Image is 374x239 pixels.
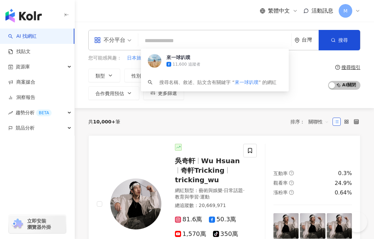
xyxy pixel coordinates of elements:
[213,231,238,238] span: 350萬
[94,35,125,46] div: 不分平台
[175,157,195,165] span: 吳奇軒
[222,188,224,193] span: ·
[95,91,124,96] span: 合作費用預估
[302,37,319,43] div: 台灣
[160,69,197,82] button: 追蹤數
[95,73,105,79] span: 類型
[268,7,290,15] span: 繁體中文
[127,55,156,62] span: 日本旅遊行程
[175,216,202,223] span: 81.6萬
[319,30,360,50] button: 搜尋
[273,213,299,238] img: post-image
[36,109,52,116] div: BETA
[110,178,161,229] img: KOL Avatar
[143,86,184,100] button: 更多篩選
[8,33,37,40] a: searchAI 找網紅
[88,86,139,100] button: 合作費用預估
[289,181,294,185] span: question-circle
[175,176,219,184] span: tricking_wu
[181,166,225,174] span: 奇軒Tricking
[186,55,196,62] span: 華編
[343,7,348,15] span: M
[201,69,238,82] button: 互動率
[295,38,300,43] span: environment
[289,190,294,195] span: question-circle
[199,194,200,200] span: ·
[94,37,101,44] span: appstore
[273,180,288,186] span: 觀看率
[338,37,348,43] span: 搜尋
[208,73,222,79] span: 互動率
[88,119,120,124] div: 共 筆
[161,54,181,62] button: 日本購物
[209,216,236,223] span: 50.3萬
[175,187,245,201] div: 網紅類型 ：
[341,65,360,70] div: 搜尋指引
[93,119,115,124] span: 10,000+
[8,94,35,101] a: 洞察報告
[11,219,24,229] img: chrome extension
[335,189,352,197] div: 0.64%
[186,54,196,62] button: 華編
[127,54,156,62] button: 日本旅遊行程
[201,54,216,62] button: 貴珠寶
[16,105,52,120] span: 趨勢分析
[175,194,199,200] span: 教育與學習
[327,213,352,238] img: post-image
[347,212,367,232] iframe: Help Scout Beacon - Open
[289,171,294,175] span: question-circle
[201,55,216,62] span: 貴珠寶
[16,59,30,74] span: 資源庫
[273,190,288,195] span: 漲粉率
[311,7,333,14] span: 活動訊息
[8,79,35,86] a: 商案媒合
[175,231,206,238] span: 1,570萬
[167,73,182,79] span: 追蹤數
[201,157,240,165] span: Wu Hsuan
[8,110,13,115] span: rise
[290,116,333,127] div: 排序：
[5,9,42,22] img: logo
[249,73,263,79] span: 觀看率
[338,170,352,177] div: 0.3%
[9,215,66,233] a: chrome extension立即安裝 瀏覽器外掛
[88,55,122,62] span: 您可能感興趣：
[335,65,340,70] span: question-circle
[158,90,177,96] span: 更多篩選
[161,55,180,62] span: 日本購物
[131,73,141,79] span: 性別
[124,69,156,82] button: 性別
[242,69,279,82] button: 觀看率
[88,69,120,82] button: 類型
[175,202,245,209] div: 總追蹤數 ： 20,669,971
[200,194,210,200] span: 運動
[308,116,329,127] span: 關聯性
[199,188,222,193] span: 藝術與娛樂
[16,120,35,136] span: 競品分析
[8,48,31,55] a: 找貼文
[300,213,325,238] img: post-image
[273,171,288,176] span: 互動率
[335,180,352,187] div: 24.9%
[27,218,51,230] span: 立即安裝 瀏覽器外掛
[224,188,243,193] span: 日常話題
